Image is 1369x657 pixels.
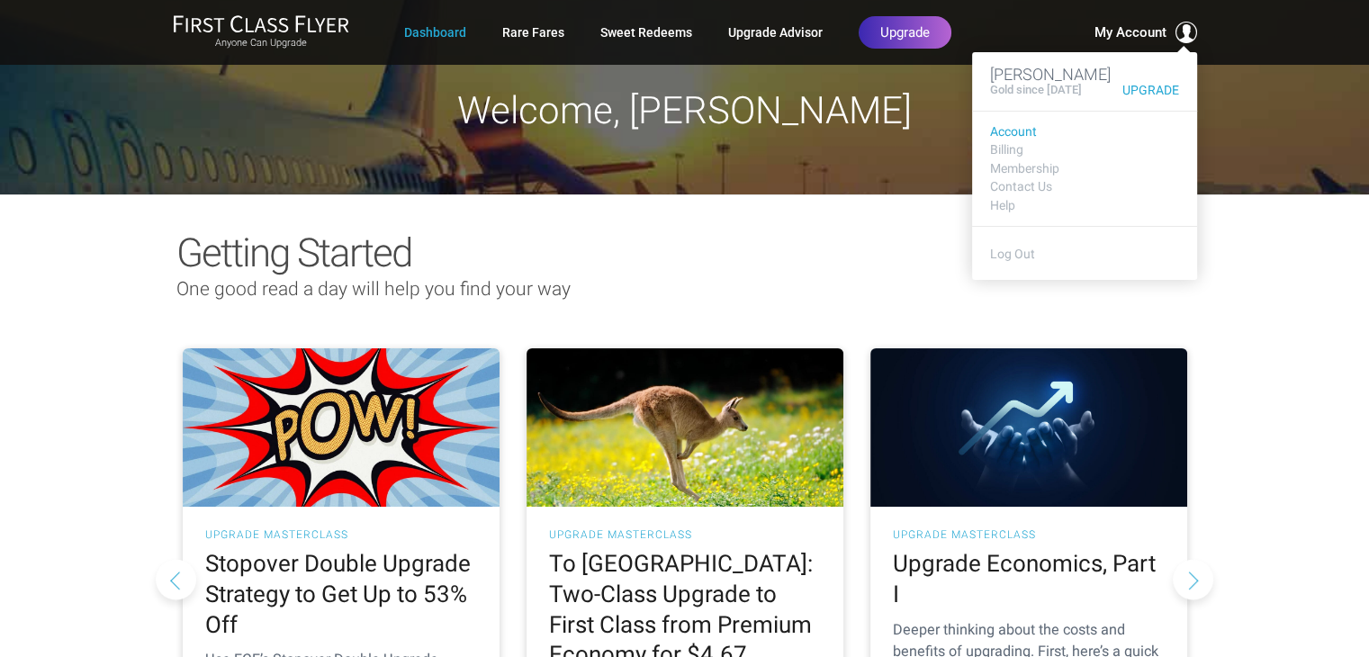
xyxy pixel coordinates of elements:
a: Sweet Redeems [600,16,692,49]
a: Contact Us [990,180,1179,193]
span: Getting Started [176,229,411,276]
h3: [PERSON_NAME] [990,66,1179,84]
span: Welcome, [PERSON_NAME] [457,88,912,132]
a: Upgrade [1113,84,1179,97]
a: Upgrade [859,16,951,49]
small: Anyone Can Upgrade [173,37,349,49]
span: My Account [1094,22,1166,43]
a: Upgrade Advisor [728,16,823,49]
h3: UPGRADE MASTERCLASS [893,529,1165,540]
button: Previous slide [156,559,196,599]
h2: Stopover Double Upgrade Strategy to Get Up to 53% Off [205,549,477,640]
h2: Upgrade Economics, Part I [893,549,1165,610]
a: Membership [990,162,1179,175]
h3: UPGRADE MASTERCLASS [205,529,477,540]
h4: Gold since [DATE] [990,84,1082,96]
a: Account [990,125,1179,139]
a: Rare Fares [502,16,564,49]
img: First Class Flyer [173,14,349,33]
a: Dashboard [404,16,466,49]
a: Billing [990,143,1179,157]
button: Next slide [1173,559,1213,599]
a: First Class FlyerAnyone Can Upgrade [173,14,349,50]
span: One good read a day will help you find your way [176,278,571,300]
a: Log Out [990,247,1035,261]
h3: UPGRADE MASTERCLASS [549,529,821,540]
a: Help [990,199,1179,212]
button: My Account [1094,22,1197,43]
